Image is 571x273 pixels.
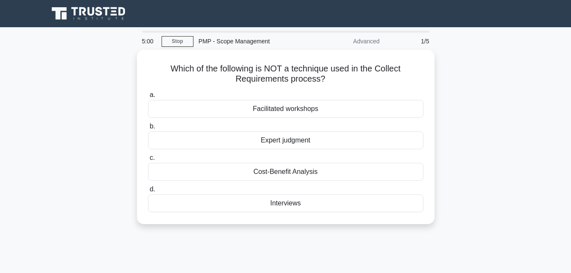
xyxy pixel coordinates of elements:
[150,185,155,193] span: d.
[150,154,155,161] span: c.
[150,122,155,130] span: b.
[150,91,155,98] span: a.
[148,163,423,181] div: Cost-Benefit Analysis
[310,33,385,50] div: Advanced
[385,33,435,50] div: 1/5
[162,36,193,47] a: Stop
[148,194,423,212] div: Interviews
[193,33,310,50] div: PMP - Scope Management
[148,131,423,149] div: Expert judgment
[137,33,162,50] div: 5:00
[147,63,424,85] h5: Which of the following is NOT a technique used in the Collect Requirements process?
[148,100,423,118] div: Facilitated workshops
